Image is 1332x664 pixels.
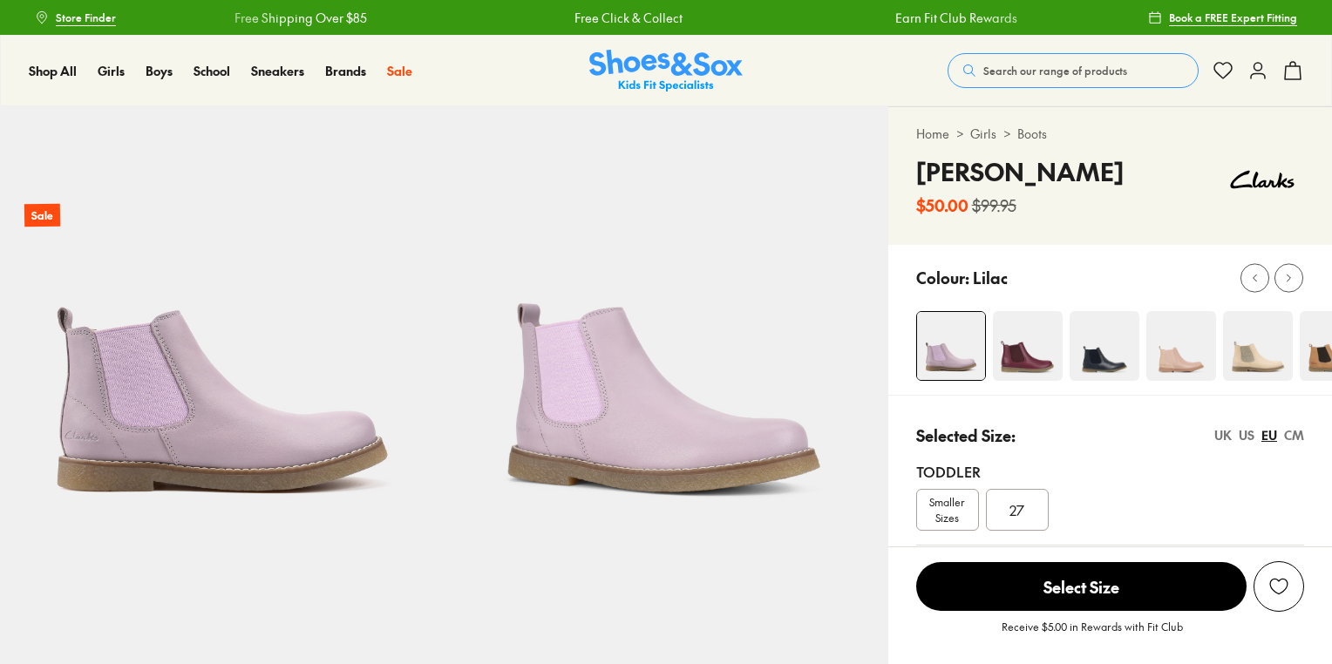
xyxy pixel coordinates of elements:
span: 27 [1009,499,1024,520]
a: Home [916,125,949,143]
a: Store Finder [35,2,116,33]
img: 4-546904_1 [917,312,985,380]
div: UK [1214,426,1232,444]
div: CM [1284,426,1304,444]
span: Book a FREE Expert Fitting [1169,10,1297,25]
div: > > [916,125,1304,143]
img: 4-546909_1 [993,311,1063,381]
a: Shoes & Sox [589,50,743,92]
s: $99.95 [972,193,1016,217]
a: Earn Fit Club Rewards [894,9,1016,27]
button: Select Size [916,561,1247,612]
img: 4-545925_1 [1223,311,1293,381]
a: Boots [1017,125,1047,143]
a: School [194,62,230,80]
button: Add to Wishlist [1254,561,1304,612]
p: Sale [24,204,60,227]
a: Girls [970,125,996,143]
b: $50.00 [916,193,968,217]
div: US [1239,426,1254,444]
span: Girls [98,62,125,79]
span: Boys [146,62,173,79]
span: Store Finder [56,10,116,25]
span: Brands [325,62,366,79]
a: Sale [387,62,412,80]
p: Receive $5.00 in Rewards with Fit Club [1002,619,1183,650]
button: Search our range of products [948,53,1199,88]
span: School [194,62,230,79]
a: Free Shipping Over $85 [233,9,365,27]
p: Selected Size: [916,423,1016,447]
img: 4-487537_1 [1146,311,1216,381]
a: Book a FREE Expert Fitting [1148,2,1297,33]
span: Shop All [29,62,77,79]
iframe: Gorgias live chat messenger [17,547,87,612]
span: Sneakers [251,62,304,79]
img: 4-482268_1 [1070,311,1139,381]
span: Smaller Sizes [917,494,978,525]
a: Brands [325,62,366,80]
a: Sneakers [251,62,304,80]
span: Search our range of products [983,63,1127,78]
div: Toddler [916,461,1304,482]
img: Vendor logo [1220,153,1304,206]
p: Lilac [973,266,1008,289]
a: Shop All [29,62,77,80]
a: Girls [98,62,125,80]
span: Select Size [916,562,1247,611]
img: 5-546905_1 [444,106,887,550]
a: Boys [146,62,173,80]
a: Free Click & Collect [573,9,681,27]
p: Colour: [916,266,969,289]
h4: [PERSON_NAME] [916,153,1124,190]
div: EU [1261,426,1277,444]
span: Sale [387,62,412,79]
img: SNS_Logo_Responsive.svg [589,50,743,92]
